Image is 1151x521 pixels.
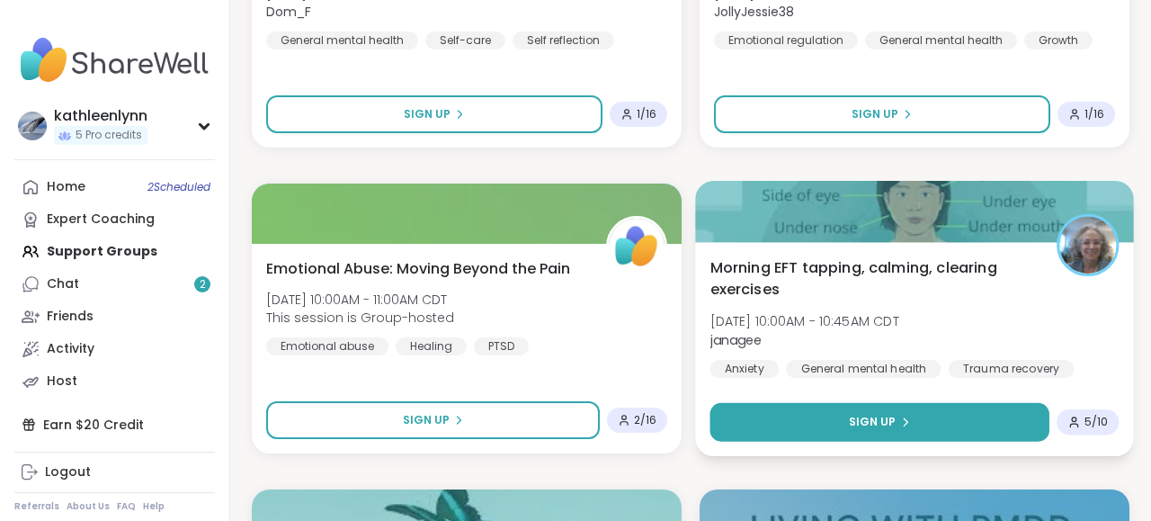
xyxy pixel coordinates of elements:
[865,31,1017,49] div: General mental health
[14,456,215,489] a: Logout
[849,414,897,430] span: Sign Up
[266,258,570,280] span: Emotional Abuse: Moving Beyond the Pain
[14,365,215,398] a: Host
[14,301,215,333] a: Friends
[1084,107,1104,121] span: 1 / 16
[67,500,110,513] a: About Us
[396,337,467,355] div: Healing
[714,95,1050,133] button: Sign Up
[14,333,215,365] a: Activity
[117,500,136,513] a: FAQ
[143,500,165,513] a: Help
[14,268,215,301] a: Chat2
[852,106,898,122] span: Sign Up
[47,178,85,196] div: Home
[714,3,794,21] b: JollyJessie38
[637,107,656,121] span: 1 / 16
[47,211,155,229] div: Expert Coaching
[47,340,94,358] div: Activity
[403,412,450,428] span: Sign Up
[47,373,77,391] div: Host
[634,413,656,427] span: 2 / 16
[474,337,529,355] div: PTSD
[54,106,147,126] div: kathleenlynn
[266,31,418,49] div: General mental health
[1059,217,1116,274] img: janagee
[1024,31,1093,49] div: Growth
[266,309,454,327] span: This session is Group-hosted
[266,291,454,309] span: [DATE] 10:00AM - 11:00AM CDT
[710,403,1049,442] button: Sign Up
[425,31,505,49] div: Self-care
[266,3,311,21] b: Dom_F
[513,31,614,49] div: Self reflection
[786,360,941,378] div: General mental health
[404,106,451,122] span: Sign Up
[200,277,206,292] span: 2
[47,275,79,293] div: Chat
[710,360,779,378] div: Anxiety
[1084,415,1109,429] span: 5 / 10
[47,308,94,326] div: Friends
[45,463,91,481] div: Logout
[949,360,1075,378] div: Trauma recovery
[14,171,215,203] a: Home2Scheduled
[18,112,47,140] img: kathleenlynn
[14,409,215,441] div: Earn $20 Credit
[14,203,215,236] a: Expert Coaching
[147,180,210,194] span: 2 Scheduled
[710,312,899,330] span: [DATE] 10:00AM - 10:45AM CDT
[266,337,388,355] div: Emotional abuse
[609,219,665,274] img: ShareWell
[76,128,142,143] span: 5 Pro credits
[14,29,215,92] img: ShareWell Nav Logo
[266,401,600,439] button: Sign Up
[710,330,763,348] b: janagee
[710,256,1037,301] span: Morning EFT tapping, calming, clearing exercises
[14,500,59,513] a: Referrals
[714,31,858,49] div: Emotional regulation
[266,95,602,133] button: Sign Up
